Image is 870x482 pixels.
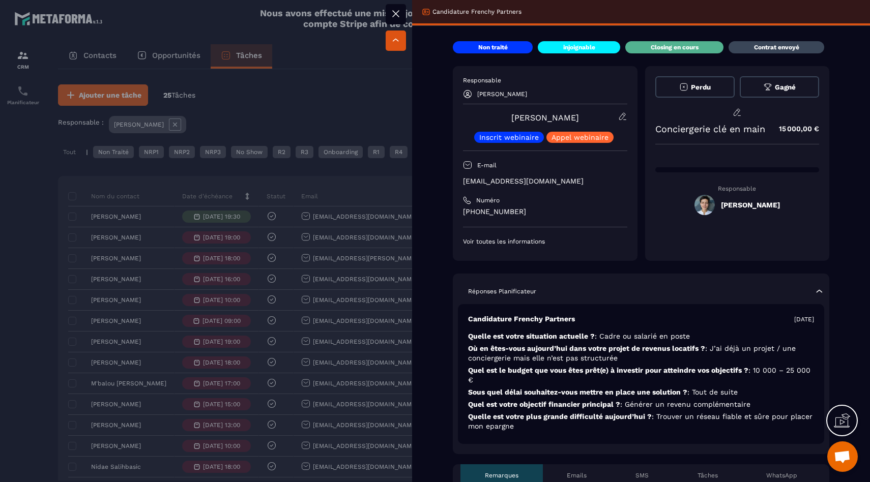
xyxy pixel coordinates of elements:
span: : Tout de suite [687,388,738,396]
p: Remarques [485,471,518,479]
p: Numéro [476,196,500,204]
p: Réponses Planificateur [468,287,536,295]
p: Quel est votre objectif financier principal ? [468,400,814,409]
p: Responsable [463,76,627,84]
p: E-mail [477,161,497,169]
button: Perdu [655,76,735,98]
p: Candidature Frenchy Partners [432,8,521,16]
span: Perdu [691,83,711,91]
p: Contrat envoyé [754,43,799,51]
p: [PHONE_NUMBER] [463,207,627,217]
p: Tâches [698,471,718,479]
span: : Cadre ou salarié en poste [595,332,690,340]
p: SMS [635,471,649,479]
p: Appel webinaire [552,134,608,141]
p: Emails [567,471,587,479]
h5: [PERSON_NAME] [721,201,780,209]
a: [PERSON_NAME] [511,113,579,123]
p: Non traité [478,43,508,51]
span: : Générer un revenu complémentaire [620,400,750,408]
p: Quelle est votre situation actuelle ? [468,332,814,341]
p: 15 000,00 € [769,119,819,139]
p: Closing en cours [651,43,699,51]
p: Responsable [655,185,820,192]
p: Voir toutes les informations [463,237,627,246]
p: Candidature Frenchy Partners [468,314,575,324]
p: WhatsApp [766,471,797,479]
p: Quel est le budget que vous êtes prêt(e) à investir pour atteindre vos objectifs ? [468,366,814,385]
p: [PERSON_NAME] [477,91,527,98]
p: Où en êtes-vous aujourd’hui dans votre projet de revenus locatifs ? [468,344,814,363]
p: [DATE] [794,315,814,323]
p: [EMAIL_ADDRESS][DOMAIN_NAME] [463,176,627,186]
div: Ouvrir le chat [827,441,858,472]
button: Gagné [740,76,819,98]
p: injoignable [563,43,595,51]
p: Conciergerie clé en main [655,124,765,134]
p: Sous quel délai souhaitez-vous mettre en place une solution ? [468,387,814,397]
p: Inscrit webinaire [479,134,539,141]
p: Quelle est votre plus grande difficulté aujourd’hui ? [468,412,814,431]
span: Gagné [775,83,796,91]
